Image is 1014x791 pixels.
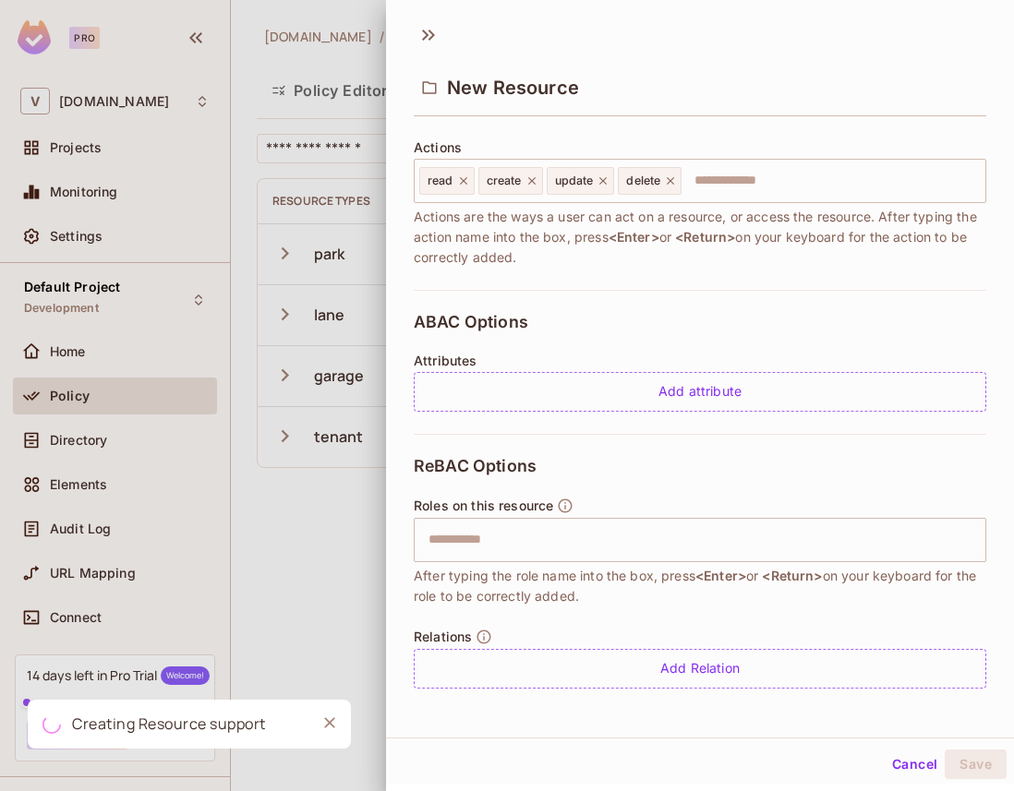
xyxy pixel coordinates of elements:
span: New Resource [447,77,579,99]
span: ABAC Options [414,313,528,331]
span: delete [626,174,660,188]
span: <Return> [762,568,822,583]
span: Roles on this resource [414,498,553,513]
span: <Enter> [695,568,746,583]
span: Attributes [414,354,477,368]
span: create [487,174,522,188]
span: Actions are the ways a user can act on a resource, or access the resource. After typing the actio... [414,207,986,268]
span: <Enter> [609,229,659,245]
div: delete [618,167,682,195]
div: update [547,167,615,195]
div: Add attribute [414,372,986,412]
button: Save [945,749,1007,779]
span: Actions [414,140,462,155]
div: create [478,167,543,195]
span: After typing the role name into the box, press or on your keyboard for the role to be correctly a... [414,566,986,606]
span: ReBAC Options [414,457,537,475]
span: Relations [414,629,472,644]
div: Creating Resource support [72,713,266,736]
span: <Return> [675,229,735,245]
div: read [419,167,475,195]
span: update [555,174,594,188]
button: Cancel [885,749,945,779]
span: read [428,174,453,188]
button: Close [316,709,344,737]
div: Add Relation [414,649,986,689]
